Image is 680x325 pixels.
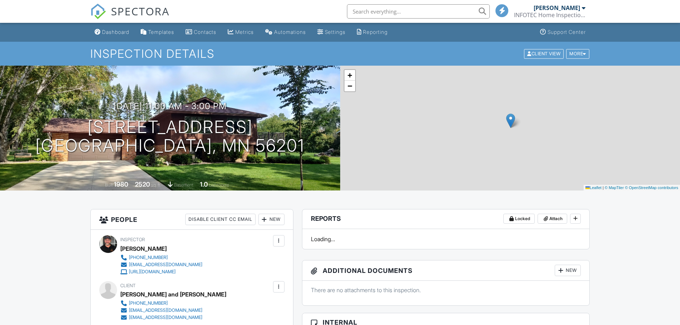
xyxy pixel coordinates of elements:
[129,255,168,260] div: [PHONE_NUMBER]
[120,243,167,254] div: [PERSON_NAME]
[120,314,221,321] a: [EMAIL_ADDRESS][DOMAIN_NAME]
[534,4,580,11] div: [PERSON_NAME]
[105,182,113,188] span: Built
[185,214,256,225] div: Disable Client CC Email
[120,268,202,275] a: [URL][DOMAIN_NAME]
[363,29,388,35] div: Reporting
[347,4,490,19] input: Search everything...
[138,26,177,39] a: Templates
[120,289,226,300] div: [PERSON_NAME] and [PERSON_NAME]
[566,49,589,59] div: More
[114,181,128,188] div: 1980
[194,29,216,35] div: Contacts
[274,29,306,35] div: Automations
[120,300,221,307] a: [PHONE_NUMBER]
[120,261,202,268] a: [EMAIL_ADDRESS][DOMAIN_NAME]
[325,29,346,35] div: Settings
[200,181,208,188] div: 1.0
[90,10,170,25] a: SPECTORA
[347,81,352,90] span: −
[111,4,170,19] span: SPECTORA
[209,182,229,188] span: bathrooms
[151,182,161,188] span: sq. ft.
[537,26,589,39] a: Support Center
[91,209,293,230] h3: People
[262,26,309,39] a: Automations (Basic)
[129,300,168,306] div: [PHONE_NUMBER]
[120,237,145,242] span: Inspector
[605,186,624,190] a: © MapTiler
[35,118,304,156] h1: [STREET_ADDRESS] [GEOGRAPHIC_DATA], MN 56201
[302,260,590,281] h3: Additional Documents
[102,29,129,35] div: Dashboard
[347,71,352,80] span: +
[148,29,174,35] div: Templates
[506,113,515,128] img: Marker
[92,26,132,39] a: Dashboard
[183,26,219,39] a: Contacts
[555,265,581,276] div: New
[129,315,202,320] div: [EMAIL_ADDRESS][DOMAIN_NAME]
[625,186,678,190] a: © OpenStreetMap contributors
[524,49,564,59] div: Client View
[90,4,106,19] img: The Best Home Inspection Software - Spectora
[548,29,586,35] div: Support Center
[114,101,227,111] h3: [DATE] 11:00 am - 3:00 pm
[344,81,355,91] a: Zoom out
[314,26,348,39] a: Settings
[523,51,565,56] a: Client View
[344,70,355,81] a: Zoom in
[90,47,590,60] h1: Inspection Details
[603,186,604,190] span: |
[514,11,585,19] div: INFOTEC Home Inspection, LLC
[585,186,601,190] a: Leaflet
[129,262,202,268] div: [EMAIL_ADDRESS][DOMAIN_NAME]
[235,29,254,35] div: Metrics
[120,307,221,314] a: [EMAIL_ADDRESS][DOMAIN_NAME]
[258,214,284,225] div: New
[129,269,176,275] div: [URL][DOMAIN_NAME]
[135,181,150,188] div: 2520
[129,308,202,313] div: [EMAIL_ADDRESS][DOMAIN_NAME]
[174,182,193,188] span: basement
[120,254,202,261] a: [PHONE_NUMBER]
[354,26,391,39] a: Reporting
[311,286,581,294] p: There are no attachments to this inspection.
[225,26,257,39] a: Metrics
[120,283,136,288] span: Client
